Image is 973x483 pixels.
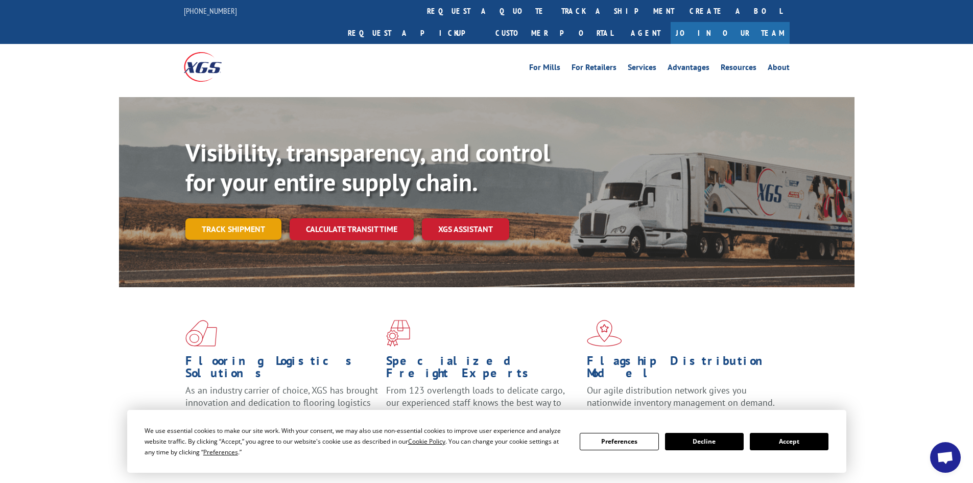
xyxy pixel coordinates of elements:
a: About [768,63,790,75]
button: Decline [665,433,744,450]
a: For Mills [529,63,560,75]
h1: Flagship Distribution Model [587,355,780,384]
span: Preferences [203,448,238,456]
a: Resources [721,63,756,75]
a: XGS ASSISTANT [422,218,509,240]
div: Cookie Consent Prompt [127,410,846,473]
span: Our agile distribution network gives you nationwide inventory management on demand. [587,384,775,408]
a: Services [628,63,656,75]
a: Track shipment [185,218,281,240]
img: xgs-icon-focused-on-flooring-red [386,320,410,347]
button: Preferences [580,433,658,450]
a: For Retailers [572,63,616,75]
span: As an industry carrier of choice, XGS has brought innovation and dedication to flooring logistics... [185,384,378,421]
button: Accept [750,433,828,450]
a: Agent [621,22,671,44]
b: Visibility, transparency, and control for your entire supply chain. [185,136,550,198]
img: xgs-icon-flagship-distribution-model-red [587,320,622,347]
span: Cookie Policy [408,437,445,446]
p: From 123 overlength loads to delicate cargo, our experienced staff knows the best way to move you... [386,384,579,430]
a: Calculate transit time [290,218,414,240]
img: xgs-icon-total-supply-chain-intelligence-red [185,320,217,347]
div: We use essential cookies to make our site work. With your consent, we may also use non-essential ... [145,425,567,457]
a: Join Our Team [671,22,790,44]
a: Advantages [668,63,709,75]
a: [PHONE_NUMBER] [184,6,237,16]
h1: Flooring Logistics Solutions [185,355,378,384]
a: Open chat [930,442,961,473]
a: Customer Portal [488,22,621,44]
h1: Specialized Freight Experts [386,355,579,384]
a: Request a pickup [340,22,488,44]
